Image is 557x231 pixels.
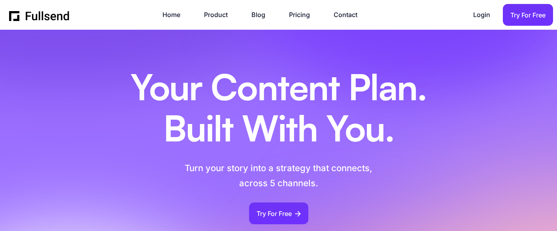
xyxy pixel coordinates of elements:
[204,10,236,20] a: Product
[9,9,70,21] a: home
[334,10,365,20] a: Contact
[257,208,292,219] div: Try For Free
[162,10,188,20] a: Home
[503,4,553,26] a: Try For Free
[510,10,546,21] div: Try For Free
[149,161,408,191] p: Turn your story into a strategy that connects, across 5 channels.
[289,10,318,20] a: Pricing
[249,202,308,224] a: Try For Free
[251,10,273,20] a: Blog
[111,69,447,151] h1: Your Content Plan. Built With You.
[473,10,498,20] a: Login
